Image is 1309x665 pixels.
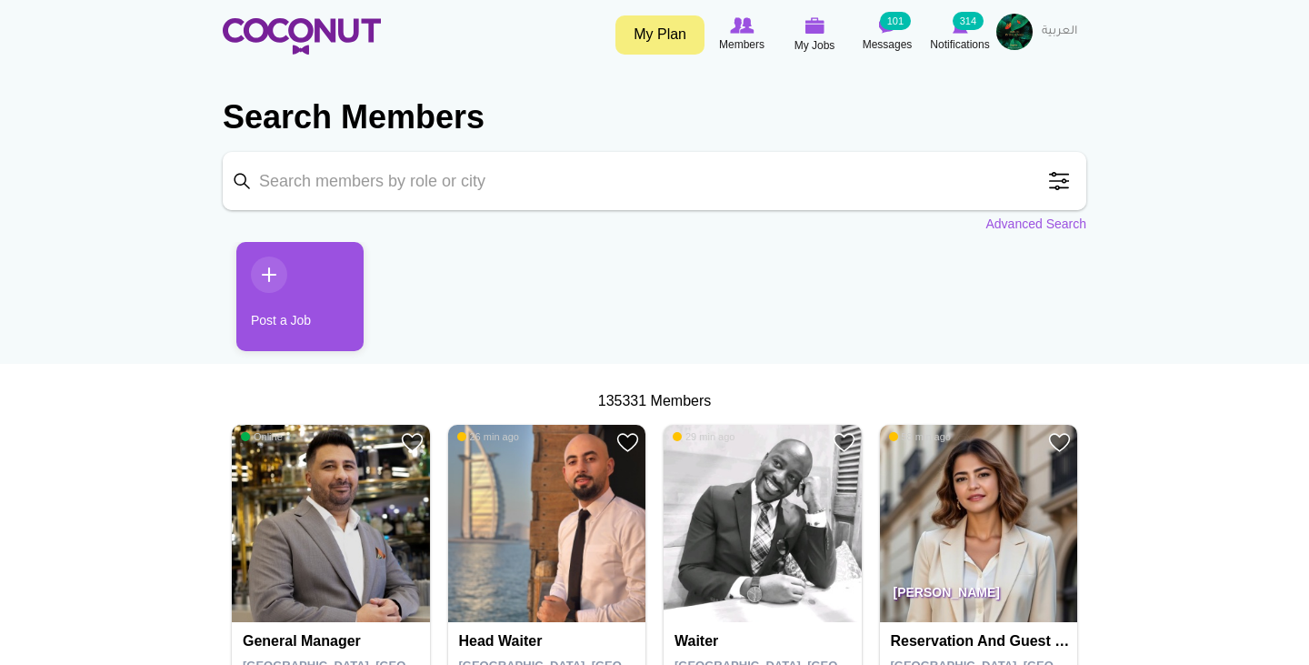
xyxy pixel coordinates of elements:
[880,12,911,30] small: 101
[673,430,734,443] span: 29 min ago
[236,242,364,351] a: Post a Job
[985,215,1086,233] a: Advanced Search
[705,14,778,55] a: Browse Members Members
[223,18,381,55] img: Home
[878,17,896,34] img: Messages
[223,96,1086,139] h2: Search Members
[401,431,424,454] a: Add to Favourites
[880,571,1078,622] p: [PERSON_NAME]
[615,15,704,55] a: My Plan
[223,242,350,365] li: 1 / 1
[924,14,996,55] a: Notifications Notifications 314
[674,633,855,650] h4: Waiter
[616,431,639,454] a: Add to Favourites
[1048,431,1071,454] a: Add to Favourites
[719,35,764,54] span: Members
[1033,14,1086,50] a: العربية
[243,633,424,650] h4: General Manager
[953,17,968,34] img: Notifications
[953,12,984,30] small: 314
[223,152,1086,210] input: Search members by role or city
[778,14,851,56] a: My Jobs My Jobs
[863,35,913,54] span: Messages
[223,391,1086,412] div: 135331 Members
[889,430,951,443] span: 58 min ago
[833,431,855,454] a: Add to Favourites
[930,35,989,54] span: Notifications
[241,430,283,443] span: Online
[459,633,640,650] h4: Head Waiter
[457,430,519,443] span: 26 min ago
[730,17,754,34] img: Browse Members
[851,14,924,55] a: Messages Messages 101
[794,36,835,55] span: My Jobs
[804,17,824,34] img: My Jobs
[891,633,1072,650] h4: Reservation and Guest Relation Manager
